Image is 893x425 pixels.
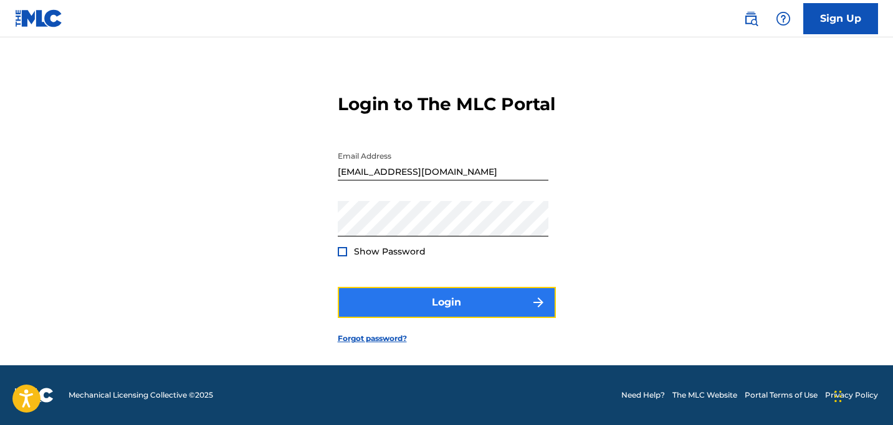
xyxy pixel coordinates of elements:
img: help [776,11,791,26]
img: logo [15,388,54,403]
a: Portal Terms of Use [745,390,818,401]
a: Public Search [738,6,763,31]
img: MLC Logo [15,9,63,27]
img: f7272a7cc735f4ea7f67.svg [531,295,546,310]
div: Drag [834,378,842,415]
a: The MLC Website [672,390,737,401]
h3: Login to The MLC Portal [338,93,555,115]
a: Privacy Policy [825,390,878,401]
span: Show Password [354,246,426,257]
iframe: Chat Widget [831,365,893,425]
button: Login [338,287,556,318]
span: Mechanical Licensing Collective © 2025 [69,390,213,401]
a: Sign Up [803,3,878,34]
img: search [743,11,758,26]
a: Forgot password? [338,333,407,344]
a: Need Help? [621,390,665,401]
div: Help [771,6,796,31]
